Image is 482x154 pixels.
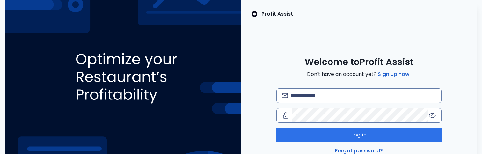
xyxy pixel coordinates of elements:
a: Sign up now [376,70,411,78]
button: Log in [276,128,442,142]
img: email [282,93,288,98]
span: Log in [351,131,367,139]
span: Don't have an account yet? [307,70,411,78]
span: Welcome to Profit Assist [305,56,413,68]
img: SpotOn Logo [251,10,258,18]
p: Profit Assist [261,10,293,18]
